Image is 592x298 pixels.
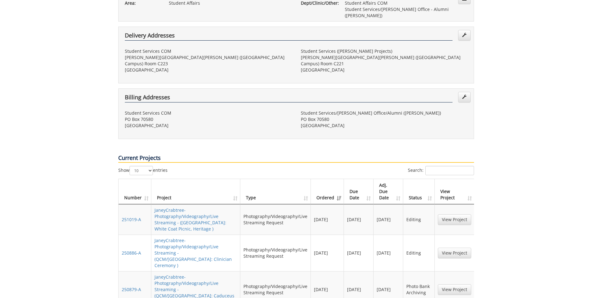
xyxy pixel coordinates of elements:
th: Ordered: activate to sort column ascending [311,179,344,204]
td: [DATE] [311,204,344,235]
label: Search: [408,166,474,175]
p: Student Services/[PERSON_NAME] Office - Alumni ([PERSON_NAME]) [345,6,467,19]
th: Status: activate to sort column ascending [403,179,435,204]
a: Edit Addresses [458,30,471,41]
p: [PERSON_NAME][GEOGRAPHIC_DATA][PERSON_NAME] ([GEOGRAPHIC_DATA] Campus) Room C221 [301,54,467,67]
h4: Billing Addresses [125,94,453,102]
th: Type: activate to sort column ascending [240,179,311,204]
th: Adj. Due Date: activate to sort column ascending [374,179,403,204]
label: Show entries [118,166,168,175]
a: JaneyCrabtree-Photography/Videography/Live Streaming - ([GEOGRAPHIC_DATA]: White Coat Picnic, Her... [154,207,226,232]
p: [GEOGRAPHIC_DATA] [301,122,467,129]
td: Editing [403,204,435,235]
td: [DATE] [344,204,374,235]
a: 250879-A [122,286,141,292]
th: Number: activate to sort column ascending [119,179,151,204]
td: [DATE] [344,235,374,271]
p: Student Services ([PERSON_NAME] Projects) [301,48,467,54]
h4: Delivery Addresses [125,32,453,41]
p: [PERSON_NAME][GEOGRAPHIC_DATA][PERSON_NAME] ([GEOGRAPHIC_DATA] Campus) Room C223 [125,54,291,67]
select: Showentries [130,166,153,175]
a: View Project [438,214,471,225]
td: [DATE] [374,235,403,271]
p: [GEOGRAPHIC_DATA] [125,122,291,129]
input: Search: [425,166,474,175]
th: View Project: activate to sort column ascending [435,179,474,204]
th: Due Date: activate to sort column ascending [344,179,374,204]
td: [DATE] [311,235,344,271]
td: [DATE] [374,204,403,235]
td: Photography/Videography/Live Streaming Request [240,204,311,235]
p: [GEOGRAPHIC_DATA] [301,67,467,73]
a: Edit Addresses [458,92,471,102]
td: Editing [403,235,435,271]
td: Photography/Videography/Live Streaming Request [240,235,311,271]
a: JaneyCrabtree-Photography/Videography/Live Streaming - (QCM/[GEOGRAPHIC_DATA]: Clinician Ceremony ) [154,237,232,268]
a: View Project [438,248,471,258]
th: Project: activate to sort column ascending [151,179,240,204]
a: 251019-A [122,216,141,222]
p: Current Projects [118,154,474,163]
p: PO Box 70580 [301,116,467,122]
p: [GEOGRAPHIC_DATA] [125,67,291,73]
p: Student Services/[PERSON_NAME] Office/Alumni ([PERSON_NAME]) [301,110,467,116]
a: View Project [438,284,471,295]
p: Student Services COM [125,48,291,54]
a: 250886-A [122,250,141,256]
p: Student Services COM [125,110,291,116]
p: PO Box 70580 [125,116,291,122]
